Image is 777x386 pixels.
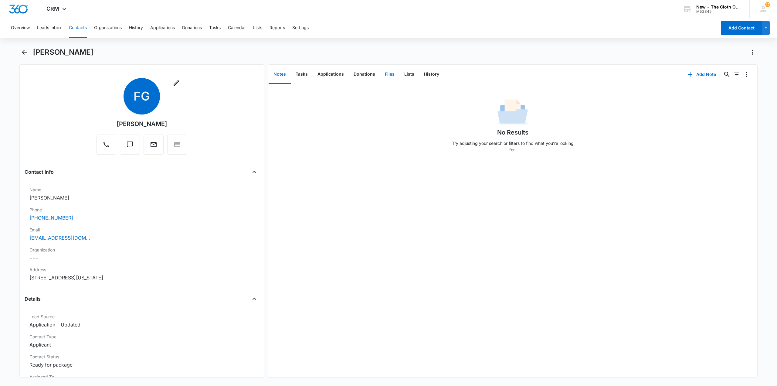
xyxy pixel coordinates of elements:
[765,2,770,7] div: notifications count
[182,18,202,38] button: Donations
[96,135,116,155] button: Call
[29,333,254,340] label: Contact Type
[29,207,254,213] label: Phone
[25,168,54,176] h4: Contact Info
[497,128,528,137] h1: No Results
[419,65,444,84] button: History
[29,214,73,221] a: [PHONE_NUMBER]
[25,351,259,371] div: Contact StatusReady for package
[253,18,262,38] button: Lists
[124,78,160,114] span: FG
[46,5,59,12] span: CRM
[29,374,254,380] label: Assigned To
[144,135,164,155] button: Email
[249,167,259,177] button: Close
[33,48,93,57] h1: [PERSON_NAME]
[682,67,722,82] button: Add Note
[722,70,732,79] button: Search...
[228,18,246,38] button: Calendar
[25,244,259,264] div: Organization---
[497,97,528,128] img: No Data
[94,18,122,38] button: Organizations
[748,47,758,57] button: Actions
[29,227,254,233] label: Email
[741,70,751,79] button: Overflow Menu
[25,184,259,204] div: Name[PERSON_NAME]
[696,9,741,14] div: account id
[29,321,254,328] dd: Application - Updated
[765,2,770,7] span: 47
[29,186,254,193] label: Name
[29,313,254,320] label: Lead Source
[25,204,259,224] div: Phone[PHONE_NUMBER]
[29,254,254,261] dd: ---
[29,361,254,368] dd: Ready for package
[269,65,291,84] button: Notes
[29,274,254,281] dd: [STREET_ADDRESS][US_STATE]
[150,18,175,38] button: Applications
[270,18,285,38] button: Reports
[449,140,576,153] p: Try adjusting your search or filters to find what you’re looking for.
[25,311,259,331] div: Lead SourceApplication - Updated
[292,18,309,38] button: Settings
[25,331,259,351] div: Contact TypeApplicant
[29,234,90,241] a: [EMAIL_ADDRESS][DOMAIN_NAME]
[249,294,259,304] button: Close
[96,144,116,149] a: Call
[117,119,167,128] div: [PERSON_NAME]
[209,18,221,38] button: Tasks
[129,18,143,38] button: History
[37,18,62,38] button: Leads Inbox
[29,194,254,201] dd: [PERSON_NAME]
[291,65,313,84] button: Tasks
[19,47,29,57] button: Back
[380,65,399,84] button: Files
[349,65,380,84] button: Donations
[25,224,259,244] div: Email[EMAIL_ADDRESS][DOMAIN_NAME]
[29,354,254,360] label: Contact Status
[120,144,140,149] a: Text
[399,65,419,84] button: Lists
[25,264,259,284] div: Address[STREET_ADDRESS][US_STATE]
[29,341,254,348] dd: Applicant
[29,247,254,253] label: Organization
[313,65,349,84] button: Applications
[696,5,741,9] div: account name
[721,21,762,35] button: Add Contact
[11,18,30,38] button: Overview
[29,266,254,273] label: Address
[144,144,164,149] a: Email
[69,18,87,38] button: Contacts
[120,135,140,155] button: Text
[25,295,41,302] h4: Details
[732,70,741,79] button: Filters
